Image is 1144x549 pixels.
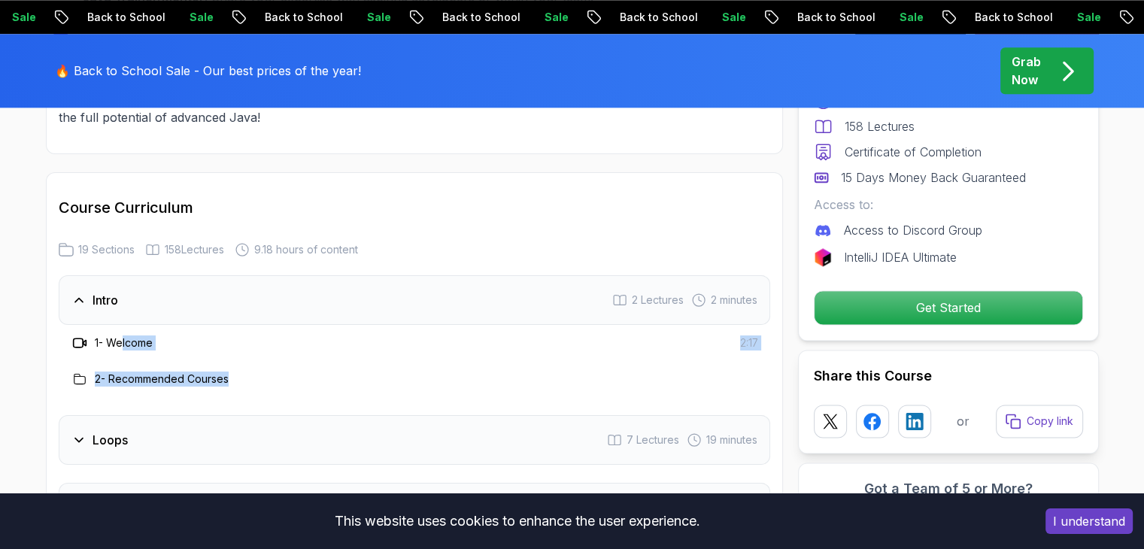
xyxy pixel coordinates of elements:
[814,290,1083,325] button: Get Started
[960,10,1063,25] p: Back to School
[55,62,361,80] p: 🔥 Back to School Sale - Our best prices of the year!
[1045,508,1133,534] button: Accept cookies
[59,275,770,325] button: Intro2 Lectures 2 minutes
[845,117,915,135] p: 158 Lectures
[845,143,982,161] p: Certificate of Completion
[627,432,679,447] span: 7 Lectures
[93,431,128,449] h3: Loops
[841,168,1026,187] p: 15 Days Money Back Guaranteed
[814,196,1083,214] p: Access to:
[740,335,758,350] span: 2:17
[1012,53,1041,89] p: Grab Now
[59,197,770,218] h2: Course Curriculum
[78,242,135,257] span: 19 Sections
[95,335,153,350] h3: 1 - Welcome
[73,10,175,25] p: Back to School
[844,248,957,266] p: IntelliJ IDEA Ultimate
[844,221,982,239] p: Access to Discord Group
[165,242,224,257] span: 158 Lectures
[885,10,933,25] p: Sale
[353,10,401,25] p: Sale
[254,242,358,257] span: 9.18 hours of content
[175,10,223,25] p: Sale
[996,405,1083,438] button: Copy link
[632,293,684,308] span: 2 Lectures
[706,432,757,447] span: 19 minutes
[11,505,1023,538] div: This website uses cookies to enhance the user experience.
[605,10,708,25] p: Back to School
[95,372,229,387] h3: 2 - Recommended Courses
[783,10,885,25] p: Back to School
[814,248,832,266] img: jetbrains logo
[59,415,770,465] button: Loops7 Lectures 19 minutes
[814,478,1083,499] h3: Got a Team of 5 or More?
[815,291,1082,324] p: Get Started
[250,10,353,25] p: Back to School
[1063,10,1111,25] p: Sale
[711,293,757,308] span: 2 minutes
[814,365,1083,387] h2: Share this Course
[428,10,530,25] p: Back to School
[1027,414,1073,429] p: Copy link
[957,412,970,430] p: or
[708,10,756,25] p: Sale
[93,291,118,309] h3: Intro
[59,483,770,532] button: If Statements12 Lectures 33 minutes
[530,10,578,25] p: Sale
